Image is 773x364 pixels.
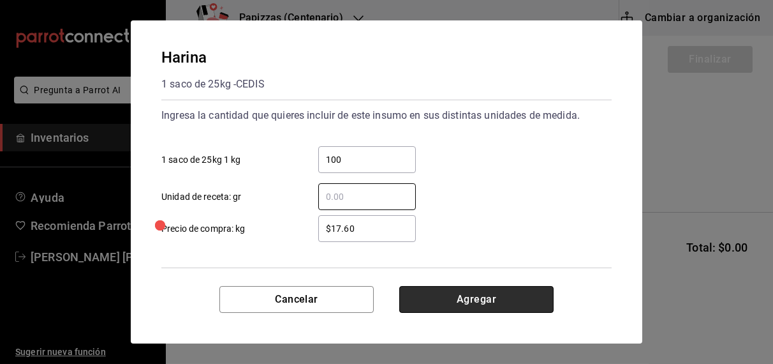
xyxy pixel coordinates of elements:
div: 1 saco de 25kg - CEDIS [161,74,265,95]
span: Unidad de receta: gr [161,190,242,204]
input: Precio de compra: kg [318,221,416,236]
span: 1 saco de 25kg 1 kg [161,153,241,167]
input: Unidad de receta: gr [318,189,416,204]
button: Agregar [399,286,554,313]
div: Total: [161,284,191,301]
span: Precio de compra: kg [161,222,246,236]
input: 1 saco de 25kg 1 kg [318,152,416,167]
span: 100.00 kg [319,284,416,301]
div: Harina [161,46,265,69]
div: Ingresa la cantidad que quieres incluir de este insumo en sus distintas unidades de medida. [161,105,612,126]
button: Cancelar [219,286,374,313]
